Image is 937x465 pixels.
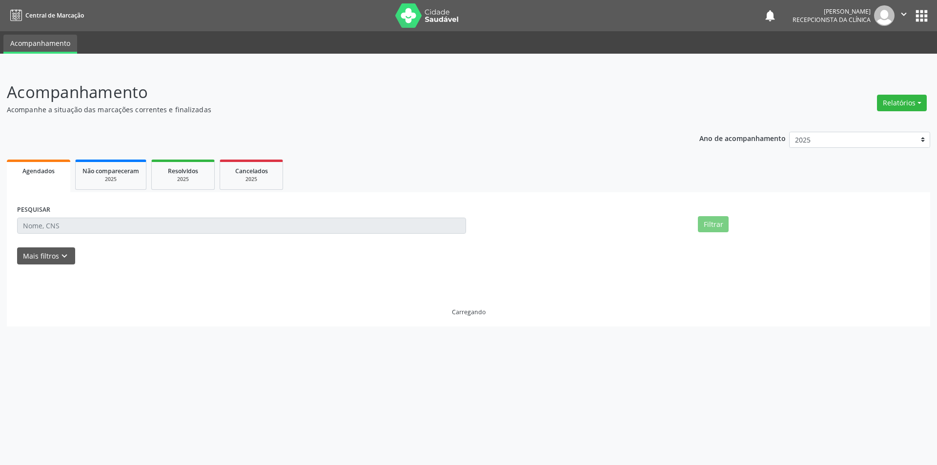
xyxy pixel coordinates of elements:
span: Recepcionista da clínica [793,16,871,24]
span: Central de Marcação [25,11,84,20]
span: Resolvidos [168,167,198,175]
div: 2025 [159,176,207,183]
span: Agendados [22,167,55,175]
button: apps [913,7,930,24]
img: img [874,5,895,26]
div: Carregando [452,308,486,316]
button: notifications [763,9,777,22]
button: Mais filtroskeyboard_arrow_down [17,247,75,264]
span: Cancelados [235,167,268,175]
button: Filtrar [698,216,729,233]
p: Acompanhe a situação das marcações correntes e finalizadas [7,104,653,115]
p: Ano de acompanhamento [699,132,786,144]
label: PESQUISAR [17,202,50,218]
button: Relatórios [877,95,927,111]
i:  [898,9,909,20]
div: 2025 [82,176,139,183]
p: Acompanhamento [7,80,653,104]
div: 2025 [227,176,276,183]
span: Não compareceram [82,167,139,175]
i: keyboard_arrow_down [59,251,70,262]
input: Nome, CNS [17,218,466,234]
div: [PERSON_NAME] [793,7,871,16]
a: Central de Marcação [7,7,84,23]
a: Acompanhamento [3,35,77,54]
button:  [895,5,913,26]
